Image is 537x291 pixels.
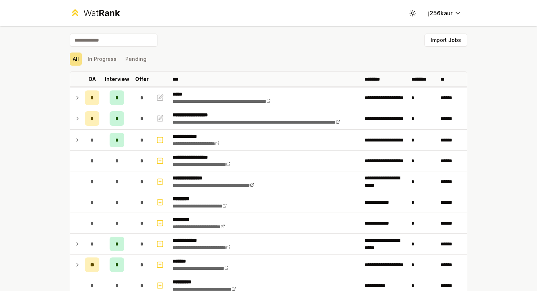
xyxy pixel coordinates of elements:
button: j256kaur [422,7,467,20]
button: Import Jobs [424,34,467,47]
p: Interview [105,75,129,83]
p: Offer [135,75,149,83]
button: In Progress [85,53,119,66]
div: Wat [83,7,120,19]
button: Pending [122,53,149,66]
span: Rank [99,8,120,18]
a: WatRank [70,7,120,19]
button: All [70,53,82,66]
p: OA [88,75,96,83]
span: j256kaur [428,9,453,18]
